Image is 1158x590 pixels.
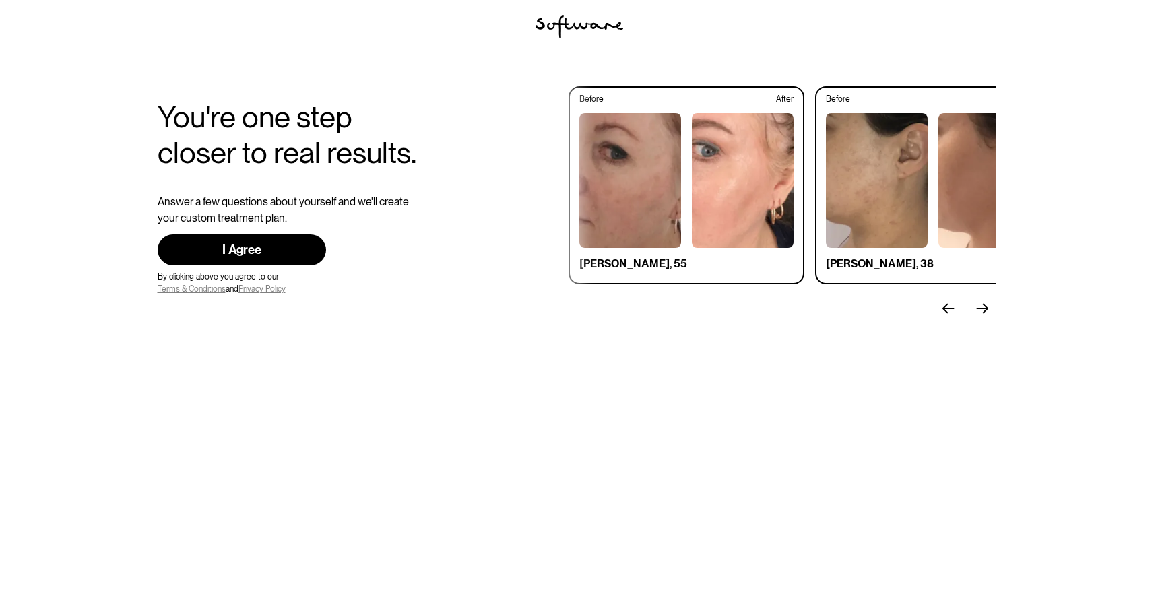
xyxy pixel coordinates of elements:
[158,234,326,266] a: I Agree
[158,100,431,171] h1: You're one step closer to real results.
[579,93,604,105] p: Before
[815,86,1056,322] div: 2 of 3
[579,113,681,248] img: woman with acne before
[579,256,687,272] p: [PERSON_NAME], 55
[692,113,794,248] img: woman without acne after
[942,303,955,314] img: arrow left
[569,86,996,322] div: carousel
[158,271,431,283] div: By clicking above you agree to our
[826,256,934,272] p: [PERSON_NAME], 38
[179,242,304,258] div: I Agree
[158,284,226,294] a: Terms & Conditions
[826,93,850,105] p: Before
[935,295,962,322] div: previous slide
[569,86,810,322] div: 1 of 3
[158,283,431,295] div: and
[158,194,431,226] div: Answer a few questions about yourself and we'll create your custom treatment plan.
[826,113,928,248] img: woman with acne before
[938,113,1040,248] img: woman without acne after
[776,93,794,105] p: After
[969,295,996,322] div: next slide
[238,284,286,294] a: Privacy Policy
[976,303,988,314] img: arrow left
